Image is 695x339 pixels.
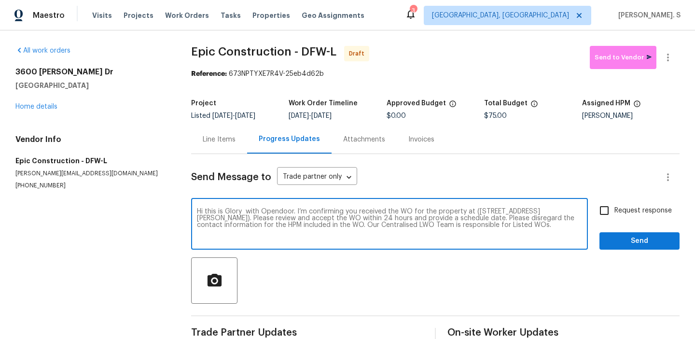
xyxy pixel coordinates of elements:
span: [DATE] [212,113,233,119]
h5: Total Budget [484,100,528,107]
span: - [212,113,255,119]
div: Attachments [343,135,385,144]
span: The total cost of line items that have been approved by both Opendoor and the Trade Partner. This... [449,100,457,113]
h5: Assigned HPM [582,100,630,107]
span: [DATE] [235,113,255,119]
span: [GEOGRAPHIC_DATA], [GEOGRAPHIC_DATA] [432,11,569,20]
h5: Epic Construction - DFW-L [15,156,168,166]
b: Reference: [191,71,227,77]
span: Geo Assignments [302,11,364,20]
span: [PERSON_NAME]. S [614,11,681,20]
span: Maestro [33,11,65,20]
div: Invoices [408,135,434,144]
span: Work Orders [165,11,209,20]
span: Visits [92,11,112,20]
span: Draft [349,49,368,58]
span: Send Message to [191,172,271,182]
span: Listed [191,113,255,119]
span: Send [607,235,672,247]
div: 673NPTYXE7R4V-25eb4d62b [191,69,680,79]
div: Trade partner only [277,169,357,185]
button: Send [599,232,680,250]
span: $75.00 [484,113,507,119]
span: Trade Partner Updates [191,328,423,338]
p: [PERSON_NAME][EMAIL_ADDRESS][DOMAIN_NAME] [15,169,168,178]
span: Epic Construction - DFW-L [191,46,336,57]
h4: Vendor Info [15,135,168,144]
textarea: Hi this is Glory with Opendoor. I’m confirming you received the WO for the property at ([STREET_A... [197,208,582,242]
span: On-site Worker Updates [447,328,680,338]
span: Tasks [221,12,241,19]
div: [PERSON_NAME] [582,113,680,119]
span: Projects [124,11,153,20]
h5: Approved Budget [387,100,446,107]
span: The total cost of line items that have been proposed by Opendoor. This sum includes line items th... [530,100,538,113]
span: Send to Vendor [595,52,652,63]
button: Send to Vendor [590,46,656,69]
div: Line Items [203,135,236,144]
span: $0.00 [387,113,406,119]
span: Properties [252,11,290,20]
span: [DATE] [311,113,332,119]
div: 3 [410,6,417,15]
h5: Work Order Timeline [289,100,358,107]
h5: [GEOGRAPHIC_DATA] [15,81,168,90]
span: - [289,113,332,119]
p: [PHONE_NUMBER] [15,182,168,190]
span: [DATE] [289,113,309,119]
a: All work orders [15,47,70,54]
div: Progress Updates [259,134,320,144]
h5: Project [191,100,216,107]
h2: 3600 [PERSON_NAME] Dr [15,67,168,77]
span: Request response [614,206,672,216]
a: Home details [15,103,57,110]
span: The hpm assigned to this work order. [633,100,641,113]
